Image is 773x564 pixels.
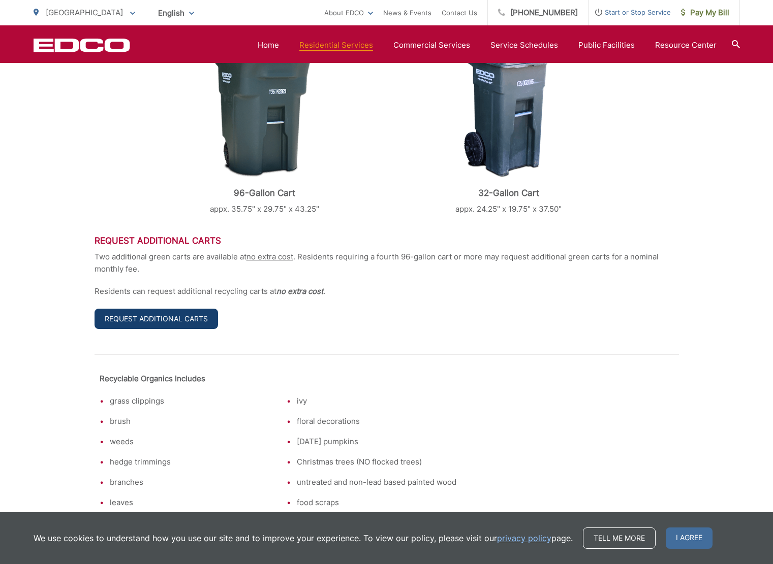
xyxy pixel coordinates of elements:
[297,496,456,509] li: food scraps
[497,532,551,544] a: privacy policy
[276,286,323,296] strong: no extra cost
[95,251,679,275] p: Two additional green carts are available at . Residents requiring a fourth 96-gallon cart or more...
[110,415,276,427] li: brush
[156,203,374,215] p: appx. 35.75" x 29.75" x 43.25"
[299,39,373,51] a: Residential Services
[110,476,276,488] li: branches
[383,7,431,19] a: News & Events
[297,476,456,488] li: untreated and non-lead based painted wood
[213,46,317,178] img: cart-green-waste-96.png
[399,203,618,215] p: appx. 24.25" x 19.75" x 37.50"
[95,236,679,246] h3: Request Additional Carts
[666,527,713,549] span: I agree
[393,39,470,51] a: Commercial Services
[583,527,656,549] a: Tell me more
[324,7,373,19] a: About EDCO
[297,436,456,448] li: [DATE] pumpkins
[95,309,218,329] a: Request Additional Carts
[110,496,276,509] li: leaves
[490,39,558,51] a: Service Schedules
[297,395,456,407] li: ivy
[578,39,635,51] a: Public Facilities
[442,7,477,19] a: Contact Us
[681,7,729,19] span: Pay My Bill
[100,374,205,383] strong: Recyclable Organics Includes
[34,532,573,544] p: We use cookies to understand how you use our site and to improve your experience. To view our pol...
[150,4,202,22] span: English
[110,456,276,468] li: hedge trimmings
[464,46,553,178] img: cart-green-waste-32.png
[156,188,374,198] p: 96-Gallon Cart
[46,8,123,17] span: [GEOGRAPHIC_DATA]
[110,395,276,407] li: grass clippings
[297,456,456,468] li: Christmas trees (NO flocked trees)
[399,188,618,198] p: 32-Gallon Cart
[95,285,679,297] p: Residents can request additional recycling carts at .
[297,415,456,427] li: floral decorations
[246,252,293,261] u: no extra cost
[258,39,279,51] a: Home
[34,38,130,52] a: EDCD logo. Return to the homepage.
[110,436,276,448] li: weeds
[655,39,717,51] a: Resource Center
